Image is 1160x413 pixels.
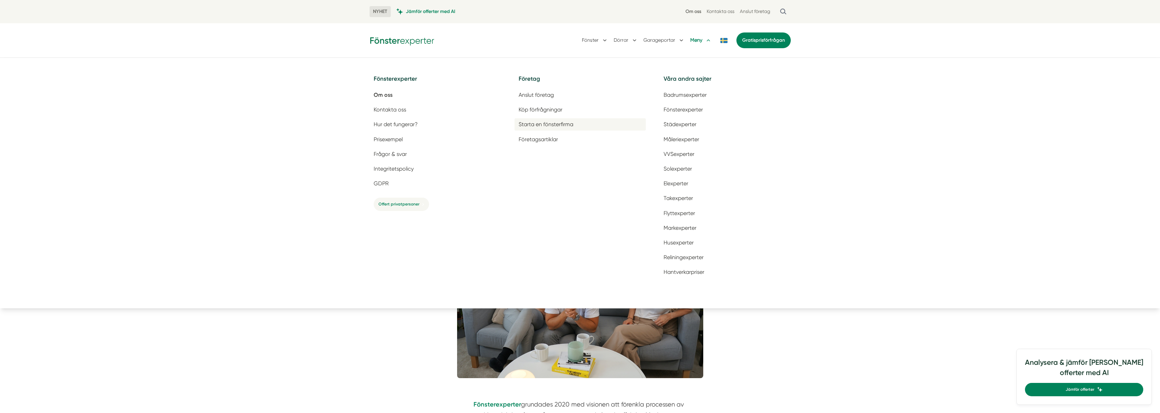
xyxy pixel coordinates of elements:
[664,254,704,261] span: Reliningexperter
[515,104,646,116] a: Köp förfrågningar
[1025,383,1143,396] a: Jämför offerter
[707,8,734,15] a: Kontakta oss
[659,237,791,249] a: Husexperter
[659,266,791,278] a: Hantverkarpriser
[664,136,699,143] span: Måleriexperter
[515,118,646,130] a: Starta en fönsterfirma
[582,31,608,49] button: Fönster
[659,177,791,189] a: Elexperter
[1066,386,1094,393] span: Jämför offerter
[736,32,791,48] a: Gratisprisförfrågan
[659,118,791,130] a: Städexperter
[659,89,791,101] a: Badrumsexperter
[370,177,501,189] a: GDPR
[374,92,392,98] span: Om oss
[690,31,712,49] button: Meny
[614,31,638,49] button: Dörrar
[370,133,501,145] a: Prisexempel
[370,6,391,17] span: NYHET
[519,92,554,98] span: Anslut företag
[664,92,707,98] span: Badrumsexperter
[643,31,685,49] button: Garageportar
[378,201,419,208] span: Offert privatpersoner
[370,35,435,45] img: Fönsterexperter Logotyp
[664,269,704,275] span: Hantverkarpriser
[659,163,791,175] a: Solexperter
[742,37,756,43] span: Gratis
[659,104,791,116] a: Fönsterexperter
[519,136,558,143] span: Företagsartiklar
[776,5,791,18] button: Öppna sök
[664,165,692,172] span: Solexperter
[519,121,573,128] span: Starta en fönsterfirma
[1025,357,1143,383] h4: Analysera & jämför [PERSON_NAME] offerter med AI
[515,74,646,89] h5: Företag
[664,121,696,128] span: Städexperter
[659,207,791,219] a: Flyttexperter
[474,401,521,408] a: Fönsterexperter
[664,180,688,187] span: Elexperter
[370,74,501,89] h5: Fönsterexperter
[370,118,501,130] a: Hur det fungerar?
[374,198,429,211] a: Offert privatpersoner
[740,8,770,15] a: Anslut företag
[664,195,693,201] span: Takexperter
[370,104,501,116] a: Kontakta oss
[664,151,694,157] span: VVSexperter
[659,251,791,263] a: Reliningexperter
[515,133,646,145] a: Företagsartiklar
[374,106,406,113] span: Kontakta oss
[664,106,703,113] span: Fönsterexperter
[374,165,414,172] span: Integritetspolicy
[374,121,418,128] span: Hur det fungerar?
[406,8,455,15] span: Jämför offerter med AI
[374,151,407,157] span: Frågor & svar
[659,133,791,145] a: Måleriexperter
[374,136,403,143] span: Prisexempel
[664,210,695,216] span: Flyttexperter
[374,180,389,187] span: GDPR
[664,225,696,231] span: Markexperter
[370,89,501,101] a: Om oss
[659,192,791,204] a: Takexperter
[370,148,501,160] a: Frågor & svar
[659,148,791,160] a: VVSexperter
[515,89,646,101] a: Anslut företag
[659,74,791,89] h5: Våra andra sajter
[664,239,694,246] span: Husexperter
[685,8,701,15] a: Om oss
[370,163,501,175] a: Integritetspolicy
[519,106,562,113] span: Köp förfrågningar
[396,8,455,15] a: Jämför offerter med AI
[659,222,791,234] a: Markexperter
